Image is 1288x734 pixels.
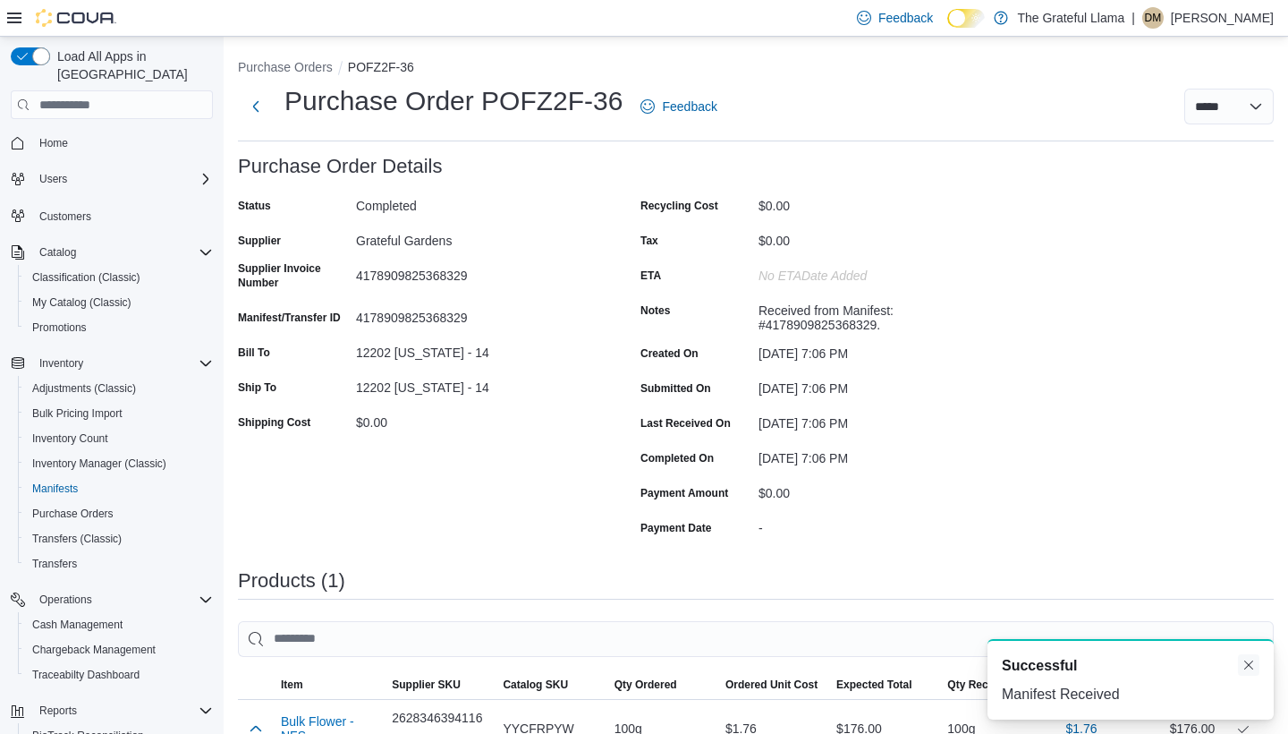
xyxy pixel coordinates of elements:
label: Supplier Invoice Number [238,261,349,290]
button: Classification (Classic) [18,265,220,290]
div: Deziray Morales [1142,7,1164,29]
span: Transfers [25,553,213,575]
div: 12202 [US_STATE] - 14 [356,373,596,395]
button: Users [32,168,74,190]
button: Traceabilty Dashboard [18,662,220,687]
button: Next [238,89,274,124]
button: Promotions [18,315,220,340]
span: Manifests [25,478,213,499]
button: Qty Ordered [607,670,718,699]
a: Chargeback Management [25,639,163,661]
span: Qty Ordered [614,678,677,692]
label: Completed On [640,451,714,465]
span: Reports [32,700,213,721]
div: [DATE] 7:06 PM [758,444,998,465]
a: Customers [32,206,98,227]
span: Expected Total [836,678,911,692]
span: Traceabilty Dashboard [32,668,140,682]
button: Transfers [18,551,220,576]
div: 4178909825368329 [356,303,596,325]
label: Status [238,199,271,213]
button: Chargeback Management [18,637,220,662]
button: POFZ2F-36 [348,60,414,74]
div: 12202 [US_STATE] - 14 [356,338,596,360]
a: Transfers [25,553,84,575]
span: Inventory [39,356,83,371]
label: Recycling Cost [640,199,718,213]
span: Chargeback Management [32,643,156,657]
button: Purchase Orders [18,501,220,526]
div: $0.00 [356,408,596,430]
button: Purchase Orders [238,60,333,74]
a: My Catalog (Classic) [25,292,139,313]
span: Adjustments (Classic) [32,381,136,396]
span: Successful [1002,655,1077,677]
div: $0.00 [758,192,998,213]
span: Users [39,172,67,186]
a: Classification (Classic) [25,267,148,288]
span: Feedback [662,98,716,115]
a: Bulk Pricing Import [25,403,130,424]
span: Load All Apps in [GEOGRAPHIC_DATA] [50,47,213,83]
span: Inventory [32,353,213,374]
span: Ordered Unit Cost [725,678,818,692]
p: The Grateful Llama [1017,7,1124,29]
span: Chargeback Management [25,639,213,661]
span: Manifests [32,482,78,496]
a: Inventory Count [25,428,115,449]
span: Home [32,132,213,154]
div: Grateful Gardens [356,226,596,248]
h1: Purchase Order POFZ2F-36 [284,83,623,119]
div: 4178909825368329 [356,261,596,283]
h3: Products (1) [238,570,345,592]
button: Inventory Count [18,426,220,451]
span: Inventory Count [32,431,108,446]
span: DM [1145,7,1162,29]
span: Promotions [25,317,213,338]
a: Traceabilty Dashboard [25,664,147,686]
div: Manifest Received [1002,684,1259,705]
span: Promotions [32,320,87,335]
button: Item [274,670,385,699]
span: Bulk Pricing Import [32,406,123,421]
span: Inventory Count [25,428,213,449]
button: Operations [4,587,220,612]
div: Completed [356,192,596,213]
button: Operations [32,589,99,610]
div: - [758,514,998,535]
span: Traceabilty Dashboard [25,664,213,686]
a: Transfers (Classic) [25,528,129,550]
a: Inventory Manager (Classic) [25,453,174,474]
div: No ETADate added [758,261,998,283]
div: [DATE] 7:06 PM [758,339,998,361]
label: Manifest/Transfer ID [238,311,341,325]
span: Inventory Manager (Classic) [32,457,166,471]
button: Manifests [18,476,220,501]
img: Cova [36,9,116,27]
p: [PERSON_NAME] [1171,7,1274,29]
button: Dismiss toast [1238,654,1259,676]
span: Catalog [32,242,213,263]
button: Supplier SKU [385,670,496,699]
button: Catalog [4,240,220,265]
a: Purchase Orders [25,503,121,525]
div: [DATE] 7:06 PM [758,409,998,431]
span: My Catalog (Classic) [32,295,131,310]
nav: An example of EuiBreadcrumbs [238,58,1274,80]
span: Bulk Pricing Import [25,403,213,424]
span: Home [39,136,68,150]
span: Catalog SKU [503,678,568,692]
div: Notification [1002,655,1259,677]
span: Customers [39,209,91,224]
button: Inventory [4,351,220,376]
h3: Purchase Order Details [238,156,443,177]
label: Supplier [238,234,281,248]
span: Purchase Orders [25,503,213,525]
label: ETA [640,269,661,283]
span: Catalog [39,245,76,260]
label: Payment Amount [640,486,728,500]
button: My Catalog (Classic) [18,290,220,315]
span: Cash Management [32,618,123,632]
label: Shipping Cost [238,415,310,430]
button: Inventory Manager (Classic) [18,451,220,476]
